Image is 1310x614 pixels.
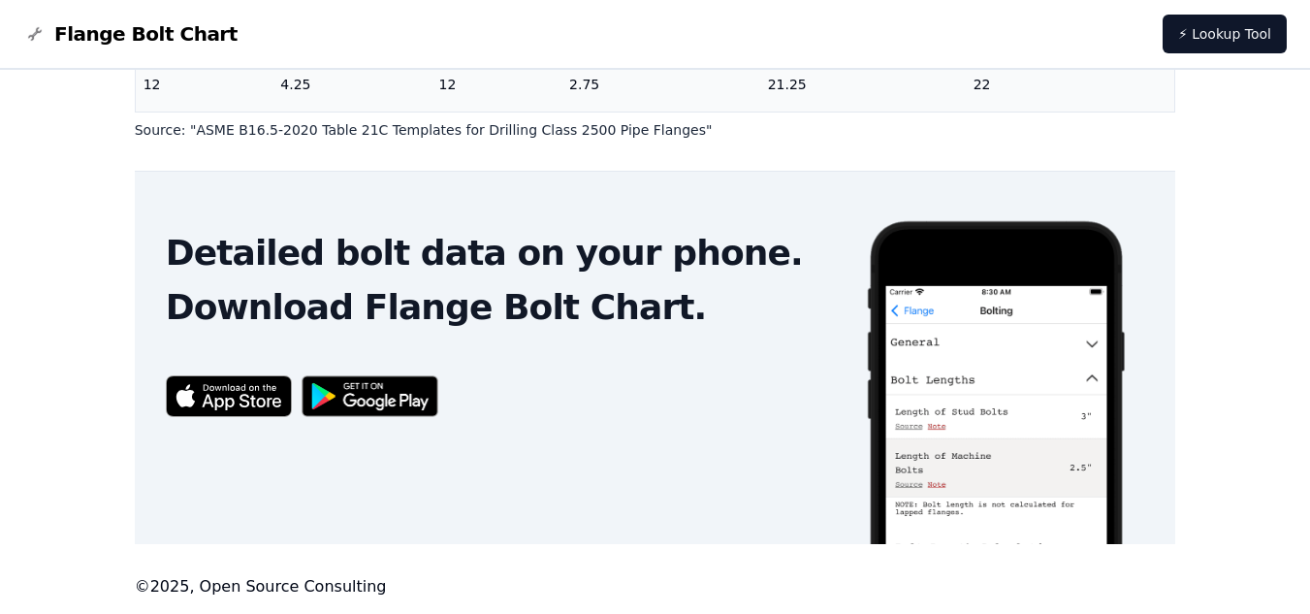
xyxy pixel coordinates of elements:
td: 4.25 [272,56,431,112]
img: Get it on Google Play [292,366,449,427]
a: Flange Bolt Chart LogoFlange Bolt Chart [23,20,238,48]
td: 12 [431,56,561,112]
a: ⚡ Lookup Tool [1163,15,1287,53]
h2: Detailed bolt data on your phone. [166,234,834,273]
td: 21.25 [760,56,966,112]
td: 2.75 [561,56,760,112]
td: 12 [136,56,273,112]
span: Flange Bolt Chart [54,20,238,48]
td: 22 [966,56,1175,112]
footer: © 2025 , Open Source Consulting [135,575,1176,598]
img: Flange Bolt Chart Logo [23,22,47,46]
p: Source: " ASME B16.5-2020 Table 21C Templates for Drilling Class 2500 Pipe Flanges " [135,120,1176,140]
h2: Download Flange Bolt Chart. [166,288,834,327]
img: App Store badge for the Flange Bolt Chart app [166,375,292,417]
